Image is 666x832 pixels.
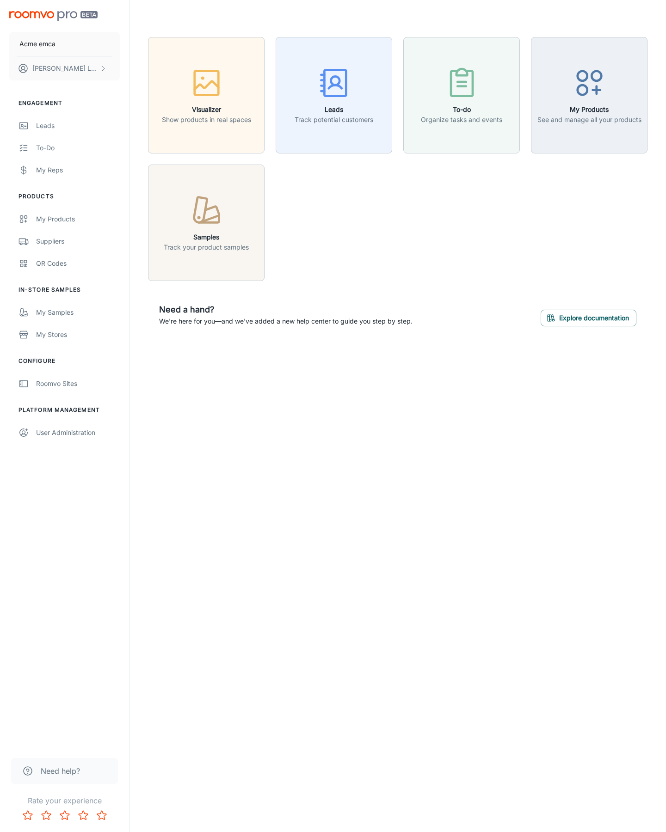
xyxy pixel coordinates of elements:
[531,90,647,99] a: My ProductsSee and manage all your products
[148,165,265,281] button: SamplesTrack your product samples
[32,63,98,73] p: [PERSON_NAME] Leaptools
[295,104,373,115] h6: Leads
[537,115,641,125] p: See and manage all your products
[162,104,251,115] h6: Visualizer
[36,236,120,246] div: Suppliers
[403,37,520,153] button: To-doOrganize tasks and events
[36,307,120,318] div: My Samples
[403,90,520,99] a: To-doOrganize tasks and events
[36,214,120,224] div: My Products
[9,56,120,80] button: [PERSON_NAME] Leaptools
[531,37,647,153] button: My ProductsSee and manage all your products
[541,310,636,326] button: Explore documentation
[421,115,502,125] p: Organize tasks and events
[19,39,55,49] p: Acme emca
[36,330,120,340] div: My Stores
[159,316,413,326] p: We're here for you—and we've added a new help center to guide you step by step.
[148,217,265,226] a: SamplesTrack your product samples
[36,165,120,175] div: My Reps
[276,90,392,99] a: LeadsTrack potential customers
[162,115,251,125] p: Show products in real spaces
[159,303,413,316] h6: Need a hand?
[537,104,641,115] h6: My Products
[148,37,265,153] button: VisualizerShow products in real spaces
[541,312,636,322] a: Explore documentation
[164,242,249,252] p: Track your product samples
[421,104,502,115] h6: To-do
[295,115,373,125] p: Track potential customers
[36,121,120,131] div: Leads
[9,32,120,56] button: Acme emca
[36,258,120,269] div: QR Codes
[276,37,392,153] button: LeadsTrack potential customers
[36,143,120,153] div: To-do
[164,232,249,242] h6: Samples
[9,11,98,21] img: Roomvo PRO Beta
